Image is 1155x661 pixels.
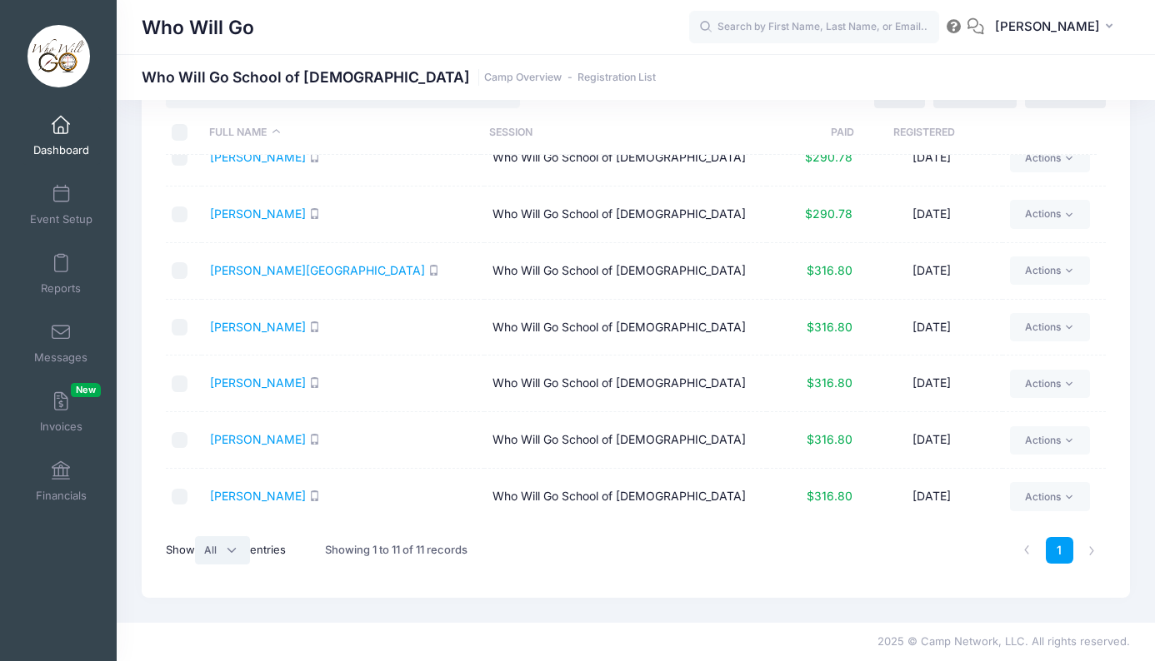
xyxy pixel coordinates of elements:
[484,130,767,186] td: Who Will Go School of [DEMOGRAPHIC_DATA]
[807,375,852,390] span: $316.80
[854,111,994,155] th: Registered: activate to sort column ascending
[210,375,306,390] a: [PERSON_NAME]
[805,150,852,164] span: $290.78
[484,243,767,300] td: Who Will Go School of [DEMOGRAPHIC_DATA]
[1010,143,1089,171] a: Actions
[142,68,656,86] h1: Who Will Go School of [DEMOGRAPHIC_DATA]
[689,11,939,44] input: Search by First Name, Last Name, or Email...
[22,176,101,234] a: Event Setup
[861,243,1002,300] td: [DATE]
[877,634,1130,648] span: 2025 © Camp Network, LLC. All rights reserved.
[71,383,101,397] span: New
[807,489,852,503] span: $316.80
[861,186,1002,243] td: [DATE]
[22,383,101,441] a: InvoicesNew
[210,150,306,164] a: [PERSON_NAME]
[1010,482,1089,510] a: Actions
[142,8,254,47] h1: Who Will Go
[309,208,320,219] i: SMS enabled
[484,469,767,524] td: Who Will Go School of [DEMOGRAPHIC_DATA]
[30,212,92,226] span: Event Setup
[807,320,852,334] span: $316.80
[1010,256,1089,285] a: Actions
[309,377,320,388] i: SMS enabled
[861,355,1002,412] td: [DATE]
[807,263,852,277] span: $316.80
[22,245,101,303] a: Reports
[210,489,306,503] a: [PERSON_NAME]
[309,490,320,501] i: SMS enabled
[325,531,467,569] div: Showing 1 to 11 of 11 records
[861,412,1002,469] td: [DATE]
[210,263,425,277] a: [PERSON_NAME][GEOGRAPHIC_DATA]
[861,300,1002,356] td: [DATE]
[22,314,101,372] a: Messages
[1046,537,1073,564] a: 1
[41,281,81,296] span: Reports
[210,432,306,446] a: [PERSON_NAME]
[484,412,767,469] td: Who Will Go School of [DEMOGRAPHIC_DATA]
[481,111,761,155] th: Session: activate to sort column ascending
[210,320,306,334] a: [PERSON_NAME]
[484,72,562,84] a: Camp Overview
[36,489,87,503] span: Financials
[761,111,854,155] th: Paid: activate to sort column ascending
[210,206,306,221] a: [PERSON_NAME]
[577,72,656,84] a: Registration List
[1010,426,1089,455] a: Actions
[484,355,767,412] td: Who Will Go School of [DEMOGRAPHIC_DATA]
[33,143,89,157] span: Dashboard
[807,432,852,446] span: $316.80
[995,17,1100,36] span: [PERSON_NAME]
[22,452,101,510] a: Financials
[309,434,320,445] i: SMS enabled
[1010,200,1089,228] a: Actions
[202,111,482,155] th: Full Name: activate to sort column descending
[195,536,250,564] select: Showentries
[861,130,1002,186] td: [DATE]
[805,206,852,221] span: $290.78
[1010,313,1089,341] a: Actions
[27,25,90,87] img: Who Will Go
[1010,370,1089,398] a: Actions
[22,107,101,165] a: Dashboard
[166,536,286,564] label: Show entries
[309,321,320,332] i: SMS enabled
[984,8,1130,47] button: [PERSON_NAME]
[309,152,320,162] i: SMS enabled
[40,420,82,434] span: Invoices
[484,300,767,356] td: Who Will Go School of [DEMOGRAPHIC_DATA]
[34,350,87,365] span: Messages
[484,186,767,243] td: Who Will Go School of [DEMOGRAPHIC_DATA]
[428,265,439,276] i: SMS enabled
[861,469,1002,524] td: [DATE]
